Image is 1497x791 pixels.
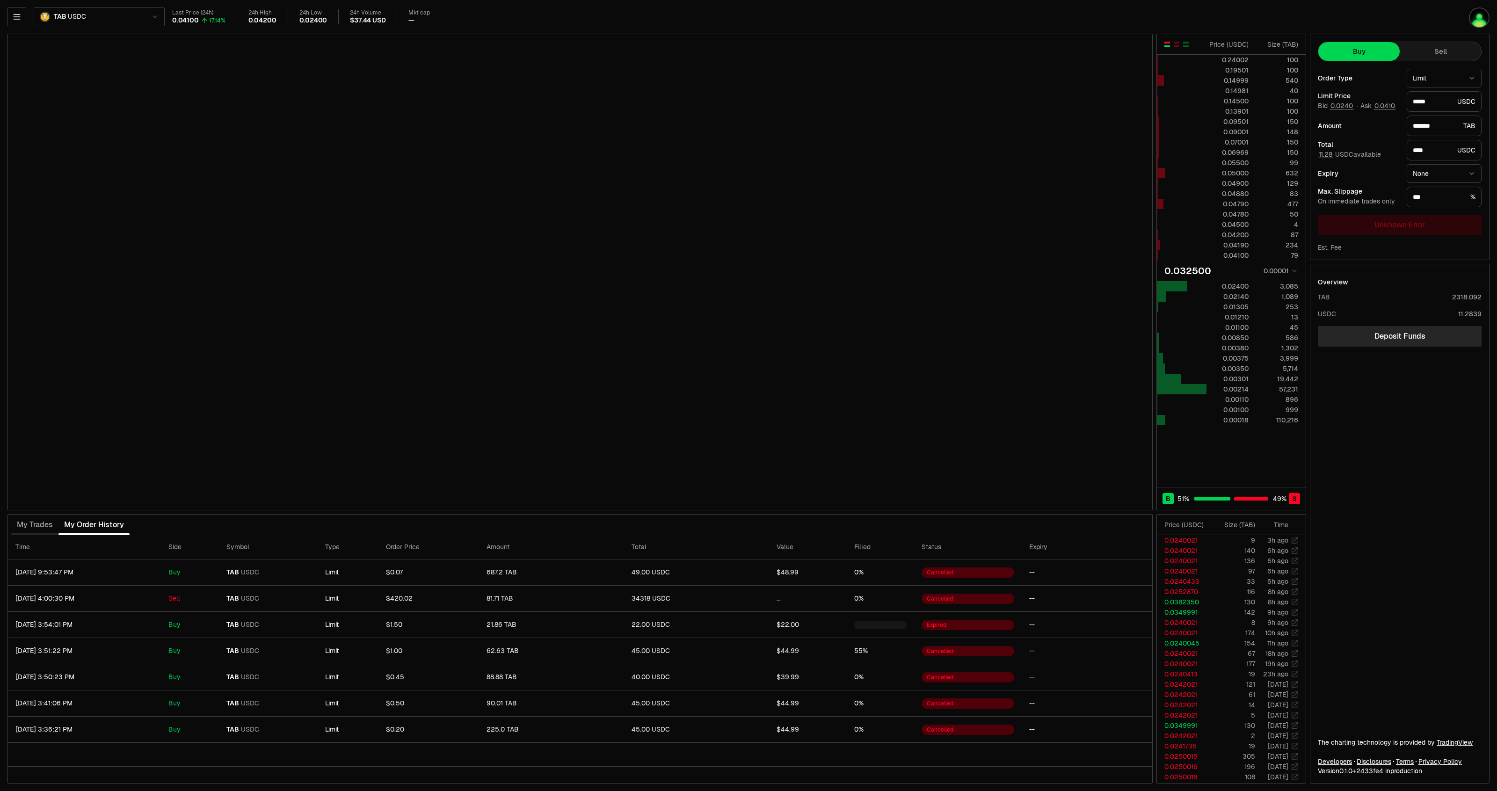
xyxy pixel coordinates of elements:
div: 0.00110 [1207,395,1249,404]
span: $1.50 [386,620,402,629]
div: 0.09001 [1207,127,1249,137]
time: [DATE] 3:36:21 PM [15,725,73,733]
div: 0.04500 [1207,220,1249,229]
span: USDC available [1318,150,1381,159]
span: USDC [241,621,259,629]
a: Disclosures [1357,757,1391,766]
div: 40.00 USDC [632,673,762,682]
td: -- [1022,638,1152,664]
div: 100 [1257,96,1298,106]
div: 0.24002 [1207,55,1249,65]
div: 0.04200 [1207,230,1249,239]
td: 174 [1211,628,1256,638]
td: 9 [1211,535,1256,545]
div: 50 [1257,210,1298,219]
div: 0.01210 [1207,312,1249,322]
th: Symbol [219,535,318,559]
span: USDC [68,13,86,21]
div: $48.99 [777,568,839,577]
div: 586 [1257,333,1298,342]
div: 0.00018 [1207,415,1249,425]
td: 0.0240045 [1157,638,1211,648]
div: 2318.092 [1452,292,1482,302]
td: 136 [1211,556,1256,566]
td: -- [1022,690,1152,717]
a: Privacy Policy [1418,757,1462,766]
time: 9h ago [1267,608,1288,617]
div: 17.14% [209,17,225,24]
span: TAB [54,13,66,21]
td: 0.0250016 [1157,772,1211,782]
div: 45.00 USDC [632,726,762,734]
time: [DATE] 3:51:22 PM [15,646,73,655]
td: 0.0240021 [1157,535,1211,545]
a: TradingView [1437,738,1473,747]
div: 0.13901 [1207,107,1249,116]
div: 34318 USDC [632,595,762,603]
div: 0.04790 [1207,199,1249,209]
span: TAB [226,595,239,603]
div: 632 [1257,168,1298,178]
div: $44.99 [777,647,839,655]
td: 0.0349991 [1157,607,1211,617]
div: 0.04880 [1207,189,1249,198]
div: 0.02400 [1207,282,1249,291]
td: 130 [1211,597,1256,607]
td: -- [1022,586,1152,612]
th: Value [769,535,846,559]
td: 19 [1211,669,1256,679]
time: 6h ago [1267,567,1288,575]
img: TAB.png [40,12,50,22]
td: 0.0240021 [1157,659,1211,669]
div: 0.06969 [1207,148,1249,157]
div: Size ( TAB ) [1257,40,1298,49]
td: 142 [1211,607,1256,617]
div: 0% [854,699,907,708]
div: Order Type [1318,75,1399,81]
td: 2 [1211,731,1256,741]
div: 0.09501 [1207,117,1249,126]
span: TAB [226,647,239,655]
span: B [1166,494,1170,503]
td: 0.0349991 [1157,720,1211,731]
div: 0.02140 [1207,292,1249,301]
span: 49 % [1273,494,1286,503]
span: USDC [241,726,259,734]
span: TAB [226,621,239,629]
div: 0.19501 [1207,65,1249,75]
div: Expiry [1318,170,1399,177]
td: Limit [318,559,378,586]
div: 100 [1257,107,1298,116]
a: Developers [1318,757,1352,766]
div: 0.00100 [1207,405,1249,414]
div: 253 [1257,302,1298,312]
button: Sell [1400,42,1481,61]
div: 0.00214 [1207,385,1249,394]
span: $0.20 [386,725,404,733]
div: Cancelled [922,567,1014,578]
div: Version 0.1.0 + in production [1318,766,1482,776]
div: 0.04200 [248,16,276,25]
td: 196 [1211,762,1256,772]
th: Time [8,535,161,559]
div: Size ( TAB ) [1219,520,1255,530]
div: 49.00 USDC [632,568,762,577]
th: Side [161,535,219,559]
div: 0.04190 [1207,240,1249,250]
time: [DATE] 9:53:47 PM [15,568,73,576]
div: 0% [854,673,907,682]
div: 11.2839 [1458,309,1482,319]
div: 0.14500 [1207,96,1249,106]
div: 0.00375 [1207,354,1249,363]
div: TAB [1318,292,1330,302]
th: Total [624,535,769,559]
th: Type [318,535,378,559]
td: 0.0242021 [1157,731,1211,741]
div: Est. Fee [1318,243,1342,252]
td: 0.0240021 [1157,556,1211,566]
a: Deposit Funds [1318,326,1482,347]
div: 5,714 [1257,364,1298,373]
span: 51 % [1177,494,1189,503]
div: 0% [854,568,907,577]
td: Limit [318,690,378,717]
